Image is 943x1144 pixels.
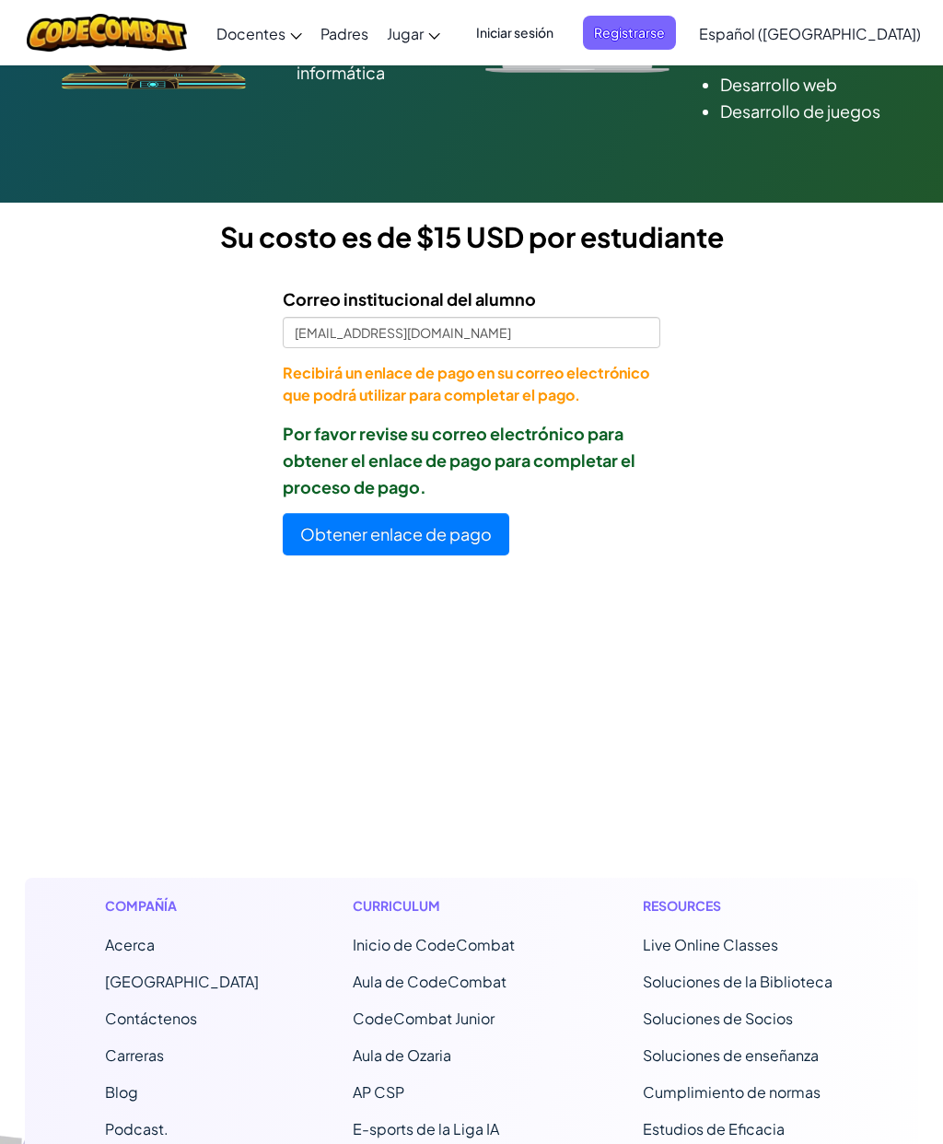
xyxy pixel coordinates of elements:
a: Soluciones de la Biblioteca [643,972,832,991]
a: Español ([GEOGRAPHIC_DATA]) [690,8,930,58]
label: Correo institucional del alumno [283,286,536,312]
a: Padres [311,8,378,58]
span: Contáctenos [105,1009,197,1028]
a: Carreras [105,1045,164,1065]
a: Jugar [378,8,449,58]
p: Recibirá un enlace de pago en su correo electrónico que podrá utilizar para completar el pago. [283,362,660,406]
a: Podcast. [105,1119,169,1138]
a: Docentes [207,8,311,58]
a: Aula de Ozaria [353,1045,451,1065]
a: Cumplimiento de normas [643,1082,821,1102]
a: Aula de CodeCombat [353,972,506,991]
span: Español ([GEOGRAPHIC_DATA]) [699,24,921,43]
li: Desarrollo de juegos [720,98,881,124]
a: Acerca [105,935,155,954]
a: [GEOGRAPHIC_DATA] [105,972,259,991]
button: Iniciar sesión [465,16,565,50]
a: Soluciones de Socios [643,1009,793,1028]
button: Registrarse [583,16,676,50]
img: CodeCombat logo [27,14,188,52]
h1: Compañía [105,896,259,916]
a: CodeCombat Junior [353,1009,495,1028]
li: Desarrollo web [720,71,881,98]
h1: Curriculum [353,896,549,916]
a: Blog [105,1082,138,1102]
a: Soluciones de enseñanza [643,1045,819,1065]
p: Por favor revise su correo electrónico para obtener el enlace de pago para completar el proceso d... [283,420,660,500]
a: Live Online Classes [643,935,778,954]
h1: Resources [643,896,839,916]
a: AP CSP [353,1082,404,1102]
button: Obtener enlace de pago [283,513,509,555]
a: E-sports de la Liga IA [353,1119,499,1138]
span: Inicio de CodeCombat [353,935,515,954]
a: Estudios de Eficacia [643,1119,785,1138]
span: Jugar [387,24,424,43]
span: Docentes [216,24,285,43]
